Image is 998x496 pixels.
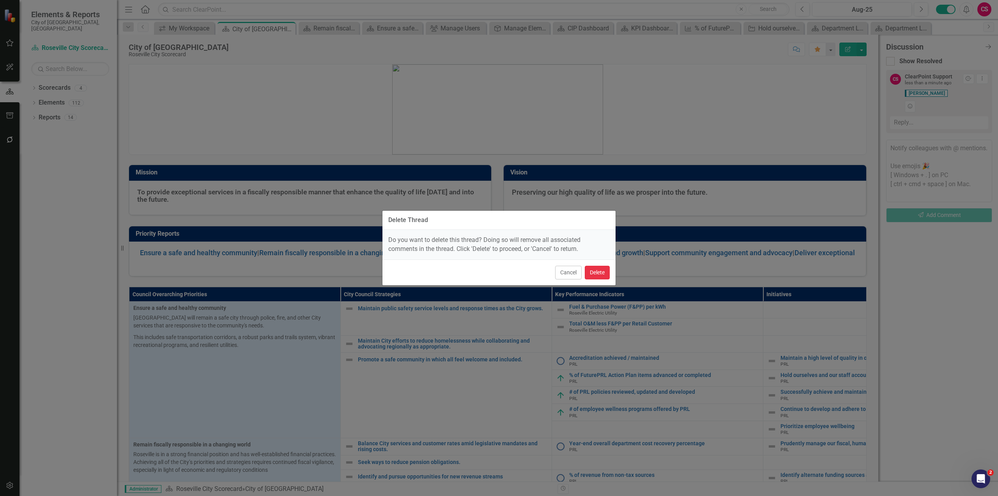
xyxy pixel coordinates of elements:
[585,266,610,279] button: Delete
[388,236,580,252] span: Do you want to delete this thread? Doing so will remove all associated comments in the thread. Cl...
[971,469,990,488] iframe: Intercom live chat
[388,217,428,224] div: Delete Thread
[987,469,994,476] span: 2
[555,266,582,279] button: Cancel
